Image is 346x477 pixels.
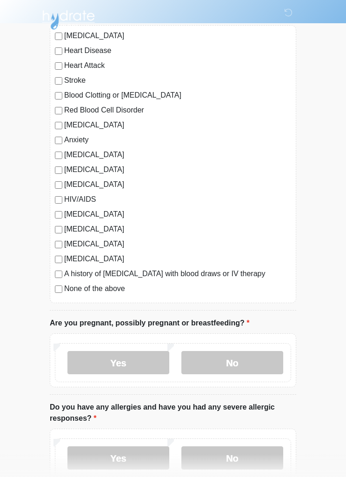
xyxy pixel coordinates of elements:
[64,119,291,131] label: [MEDICAL_DATA]
[64,179,291,190] label: [MEDICAL_DATA]
[181,351,283,374] label: No
[64,253,291,265] label: [MEDICAL_DATA]
[64,283,291,294] label: None of the above
[64,134,291,146] label: Anxiety
[55,152,62,159] input: [MEDICAL_DATA]
[55,285,62,293] input: None of the above
[64,90,291,101] label: Blood Clotting or [MEDICAL_DATA]
[64,224,291,235] label: [MEDICAL_DATA]
[55,47,62,55] input: Heart Disease
[50,318,249,329] label: Are you pregnant, possibly pregnant or breastfeeding?
[64,194,291,205] label: HIV/AIDS
[55,271,62,278] input: A history of [MEDICAL_DATA] with blood draws or IV therapy
[55,137,62,144] input: Anxiety
[55,166,62,174] input: [MEDICAL_DATA]
[64,45,291,56] label: Heart Disease
[55,77,62,85] input: Stroke
[50,402,296,424] label: Do you have any allergies and have you had any severe allergic responses?
[55,107,62,114] input: Red Blood Cell Disorder
[64,105,291,116] label: Red Blood Cell Disorder
[55,256,62,263] input: [MEDICAL_DATA]
[55,181,62,189] input: [MEDICAL_DATA]
[64,149,291,160] label: [MEDICAL_DATA]
[64,209,291,220] label: [MEDICAL_DATA]
[64,75,291,86] label: Stroke
[181,446,283,470] label: No
[67,351,169,374] label: Yes
[55,226,62,233] input: [MEDICAL_DATA]
[55,196,62,204] input: HIV/AIDS
[55,92,62,99] input: Blood Clotting or [MEDICAL_DATA]
[55,122,62,129] input: [MEDICAL_DATA]
[64,60,291,71] label: Heart Attack
[40,7,96,30] img: Hydrate IV Bar - Scottsdale Logo
[55,62,62,70] input: Heart Attack
[55,241,62,248] input: [MEDICAL_DATA]
[64,238,291,250] label: [MEDICAL_DATA]
[67,446,169,470] label: Yes
[64,164,291,175] label: [MEDICAL_DATA]
[64,268,291,279] label: A history of [MEDICAL_DATA] with blood draws or IV therapy
[55,211,62,219] input: [MEDICAL_DATA]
